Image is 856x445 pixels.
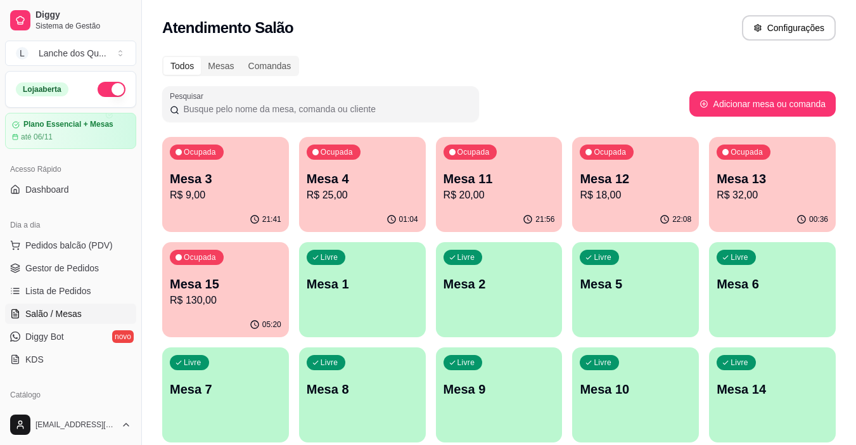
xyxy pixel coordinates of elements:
p: 05:20 [262,319,281,330]
div: Catálogo [5,385,136,405]
button: LivreMesa 7 [162,347,289,442]
span: Lista de Pedidos [25,285,91,297]
div: Mesas [201,57,241,75]
h2: Atendimento Salão [162,18,293,38]
p: Ocupada [321,147,353,157]
span: Salão / Mesas [25,307,82,320]
p: Livre [457,252,475,262]
p: Mesa 4 [307,170,418,188]
p: R$ 18,00 [580,188,691,203]
a: Lista de Pedidos [5,281,136,301]
p: Mesa 3 [170,170,281,188]
a: Salão / Mesas [5,304,136,324]
button: LivreMesa 10 [572,347,699,442]
p: Mesa 5 [580,275,691,293]
button: [EMAIL_ADDRESS][DOMAIN_NAME] [5,410,136,440]
a: DiggySistema de Gestão [5,5,136,35]
button: LivreMesa 9 [436,347,563,442]
p: Livre [594,358,611,368]
button: OcupadaMesa 12R$ 18,0022:08 [572,137,699,232]
p: 01:04 [399,214,418,224]
span: Dashboard [25,183,69,196]
button: OcupadaMesa 11R$ 20,0021:56 [436,137,563,232]
div: Lanche dos Qu ... [39,47,106,60]
p: Mesa 6 [717,275,828,293]
button: OcupadaMesa 15R$ 130,0005:20 [162,242,289,337]
p: 21:56 [535,214,554,224]
button: LivreMesa 2 [436,242,563,337]
a: Diggy Botnovo [5,326,136,347]
p: Ocupada [457,147,490,157]
span: Pedidos balcão (PDV) [25,239,113,252]
p: Ocupada [594,147,626,157]
button: Configurações [742,15,836,41]
a: KDS [5,349,136,370]
p: Ocupada [184,147,216,157]
p: Mesa 1 [307,275,418,293]
p: Mesa 2 [444,275,555,293]
p: Ocupada [731,147,763,157]
a: Plano Essencial + Mesasaté 06/11 [5,113,136,149]
button: OcupadaMesa 3R$ 9,0021:41 [162,137,289,232]
button: Adicionar mesa ou comanda [689,91,836,117]
button: Select a team [5,41,136,66]
div: Dia a dia [5,215,136,235]
button: Alterar Status [98,82,125,97]
div: Acesso Rápido [5,159,136,179]
article: Plano Essencial + Mesas [23,120,113,129]
p: Mesa 12 [580,170,691,188]
p: Livre [321,358,338,368]
p: R$ 130,00 [170,293,281,308]
span: Diggy Bot [25,330,64,343]
p: Mesa 14 [717,380,828,398]
span: KDS [25,353,44,366]
p: Livre [731,358,748,368]
button: LivreMesa 14 [709,347,836,442]
p: Mesa 13 [717,170,828,188]
a: Gestor de Pedidos [5,258,136,278]
p: 00:36 [809,214,828,224]
span: L [16,47,29,60]
span: Diggy [35,10,131,21]
button: LivreMesa 5 [572,242,699,337]
p: 22:08 [672,214,691,224]
p: Livre [321,252,338,262]
p: R$ 9,00 [170,188,281,203]
div: Loja aberta [16,82,68,96]
button: OcupadaMesa 4R$ 25,0001:04 [299,137,426,232]
button: LivreMesa 6 [709,242,836,337]
p: Mesa 9 [444,380,555,398]
button: OcupadaMesa 13R$ 32,0000:36 [709,137,836,232]
div: Todos [163,57,201,75]
p: Mesa 11 [444,170,555,188]
button: Pedidos balcão (PDV) [5,235,136,255]
p: Livre [731,252,748,262]
p: Ocupada [184,252,216,262]
article: até 06/11 [21,132,53,142]
p: 21:41 [262,214,281,224]
button: LivreMesa 1 [299,242,426,337]
input: Pesquisar [179,103,471,115]
label: Pesquisar [170,91,208,101]
span: [EMAIL_ADDRESS][DOMAIN_NAME] [35,420,116,430]
p: Mesa 8 [307,380,418,398]
p: R$ 20,00 [444,188,555,203]
p: Mesa 7 [170,380,281,398]
button: LivreMesa 8 [299,347,426,442]
p: Livre [184,358,201,368]
p: R$ 32,00 [717,188,828,203]
p: Livre [594,252,611,262]
span: Gestor de Pedidos [25,262,99,274]
p: Mesa 15 [170,275,281,293]
div: Comandas [241,57,298,75]
p: R$ 25,00 [307,188,418,203]
span: Sistema de Gestão [35,21,131,31]
p: Livre [457,358,475,368]
a: Dashboard [5,179,136,200]
p: Mesa 10 [580,380,691,398]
